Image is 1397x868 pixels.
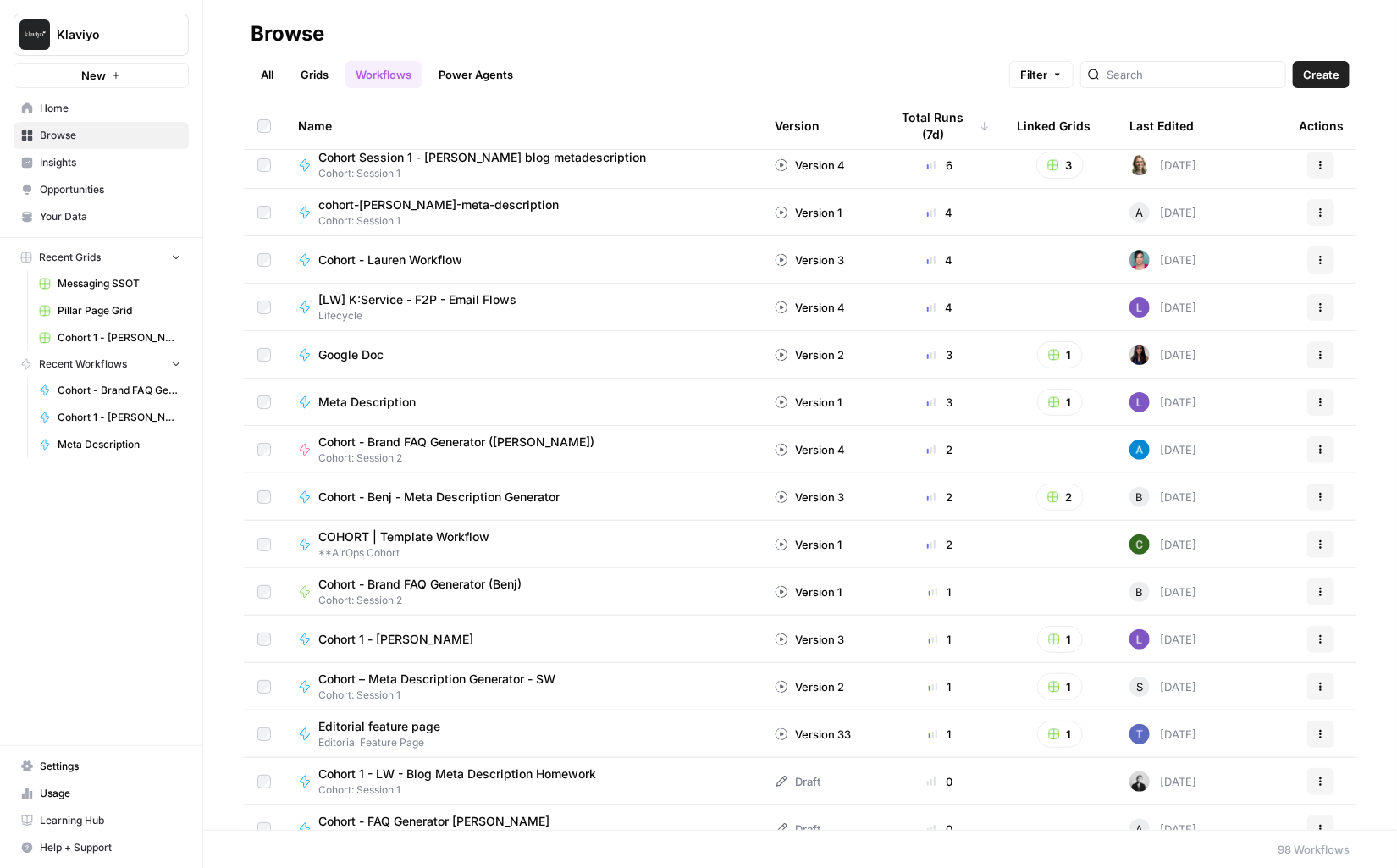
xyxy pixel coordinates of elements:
span: Editorial feature page [318,718,440,735]
a: Your Data [14,203,189,230]
div: Linked Grids [1017,102,1091,149]
span: Cohort - FAQ Generator [PERSON_NAME] [318,813,549,830]
div: Version 2 [775,346,844,363]
div: Actions [1299,102,1344,149]
img: p2ajfkachsjhajltiglpihxvj7qq [1129,250,1150,270]
button: 1 [1037,389,1083,416]
span: B [1136,583,1144,600]
img: 14qrvic887bnlg6dzgoj39zarp80 [1129,534,1150,555]
img: x8yczxid6s1iziywf4pp8m9fenlh [1129,724,1150,744]
div: 1 [890,726,990,743]
a: Cohort - Lauren Workflow [298,252,748,268]
a: [LW] K:Service - F2P - Email FlowsLifecycle [298,291,748,323]
img: 3v5gupj0m786yzjvk4tudrexhntl [1129,392,1150,412]
img: py6yo7dwv8w8ixlr6w7vmssvagzi [1129,155,1150,175]
input: Search [1107,66,1278,83]
img: agixb8m0qbbcrmfkdsdfmvqkq020 [1129,771,1150,792]
div: 1 [890,678,990,695]
span: Cohort 1 - [PERSON_NAME] [318,631,473,648]
div: [DATE] [1129,582,1196,602]
button: New [14,63,189,88]
a: Cohort 1 - [PERSON_NAME] [31,404,189,431]
div: 4 [890,299,990,316]
div: Browse [251,20,324,47]
span: A [1136,204,1144,221]
div: Name [298,102,748,149]
div: 4 [890,252,990,268]
span: Settings [40,759,181,774]
div: Version 3 [775,631,844,648]
span: Cohort - Brand FAQ Generator ([PERSON_NAME]) [318,434,594,451]
span: New [81,67,106,84]
span: [LW] K:Service - F2P - Email Flows [318,291,516,308]
button: Filter [1009,61,1074,88]
div: 3 [890,394,990,411]
span: Cohort - Lauren Workflow [318,252,462,268]
a: Insights [14,149,189,176]
div: Version 1 [775,583,842,600]
div: 2 [890,489,990,506]
div: 0 [890,773,990,790]
span: Cohort - Brand FAQ Generator (Benj) [318,576,522,593]
div: Draft [775,821,820,838]
div: [DATE] [1129,677,1196,697]
a: Cohort Session 1 - [PERSON_NAME] blog metadescriptionCohort: Session 1 [298,149,748,181]
button: 3 [1036,152,1084,179]
span: COHORT | Template Workflow [318,528,489,545]
div: Version 3 [775,489,844,506]
a: Cohort - Brand FAQ Generator ([PERSON_NAME]) [31,377,189,404]
div: Version 1 [775,204,842,221]
span: B [1136,489,1144,506]
div: Version 4 [775,441,845,458]
span: Cohort 1 - [PERSON_NAME] [58,410,181,425]
button: 1 [1037,721,1083,748]
div: [DATE] [1129,202,1196,223]
a: Meta Description [31,431,189,458]
span: Lifecycle [318,308,530,323]
button: Workspace: Klaviyo [14,14,189,56]
div: Version 33 [775,726,851,743]
span: Cohort - Benj - Meta Description Generator [318,489,560,506]
div: Version 4 [775,157,845,174]
span: S [1136,678,1143,695]
span: Your Data [40,209,181,224]
div: Version 4 [775,299,845,316]
a: Cohort 1 - [PERSON_NAME] [31,324,189,351]
a: Opportunities [14,176,189,203]
a: Learning Hub [14,807,189,834]
span: Recent Grids [39,250,101,265]
div: [DATE] [1129,250,1196,270]
a: cohort-[PERSON_NAME]-meta-descriptionCohort: Session 1 [298,196,748,229]
div: [DATE] [1129,392,1196,412]
div: [DATE] [1129,487,1196,507]
button: 1 [1037,341,1083,368]
span: A [1136,821,1144,838]
span: Cohort: Session 2 [318,593,535,608]
img: 3v5gupj0m786yzjvk4tudrexhntl [1129,629,1150,650]
button: Create [1293,61,1350,88]
div: Version 3 [775,252,844,268]
div: 6 [890,157,990,174]
div: 1 [890,631,990,648]
span: Help + Support [40,840,181,855]
a: Home [14,95,189,122]
a: All [251,61,284,88]
span: Meta Description [318,394,416,411]
a: Settings [14,753,189,780]
a: Cohort - FAQ Generator [PERSON_NAME]Cohort: Session 2 [298,813,748,845]
div: [DATE] [1129,297,1196,318]
a: Messaging SSOT [31,270,189,297]
span: Create [1303,66,1339,83]
span: Cohort: Session 1 [318,782,610,798]
a: COHORT | Template Workflow**AirOps Cohort [298,528,748,561]
a: Cohort 1 - [PERSON_NAME] [298,631,748,648]
span: Usage [40,786,181,801]
span: Cohort: Session 1 [318,688,569,703]
div: 98 Workflows [1278,841,1350,858]
button: 2 [1036,484,1084,511]
div: 4 [890,204,990,221]
div: Version 2 [775,678,844,695]
div: Version 1 [775,394,842,411]
div: [DATE] [1129,155,1196,175]
div: 3 [890,346,990,363]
